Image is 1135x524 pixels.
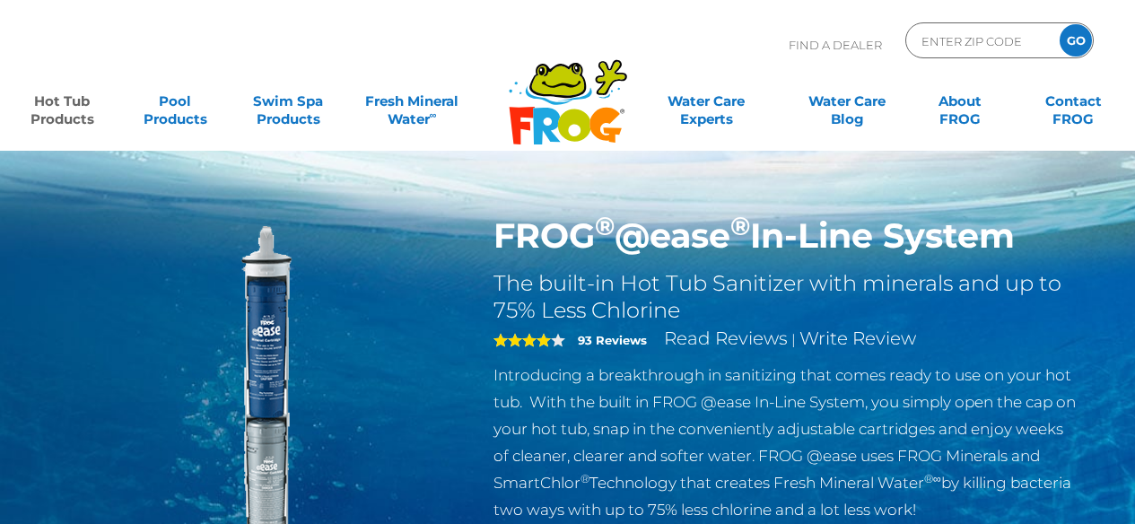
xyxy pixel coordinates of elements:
[499,36,637,145] img: Frog Products Logo
[730,210,750,241] sup: ®
[357,83,467,119] a: Fresh MineralWater∞
[493,270,1079,324] h2: The built-in Hot Tub Sanitizer with minerals and up to 75% Less Chlorine
[430,109,437,121] sup: ∞
[493,362,1079,523] p: Introducing a breakthrough in sanitizing that comes ready to use on your hot tub. With the built ...
[244,83,332,119] a: Swim SpaProducts
[1060,24,1092,57] input: GO
[799,327,916,349] a: Write Review
[635,83,778,119] a: Water CareExperts
[924,472,941,485] sup: ®∞
[916,83,1004,119] a: AboutFROG
[664,327,788,349] a: Read Reviews
[789,22,882,67] p: Find A Dealer
[493,215,1079,257] h1: FROG @ease In-Line System
[1029,83,1117,119] a: ContactFROG
[578,333,647,347] strong: 93 Reviews
[803,83,891,119] a: Water CareBlog
[131,83,219,119] a: PoolProducts
[595,210,615,241] sup: ®
[493,333,551,347] span: 4
[581,472,589,485] sup: ®
[18,83,106,119] a: Hot TubProducts
[791,331,796,348] span: |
